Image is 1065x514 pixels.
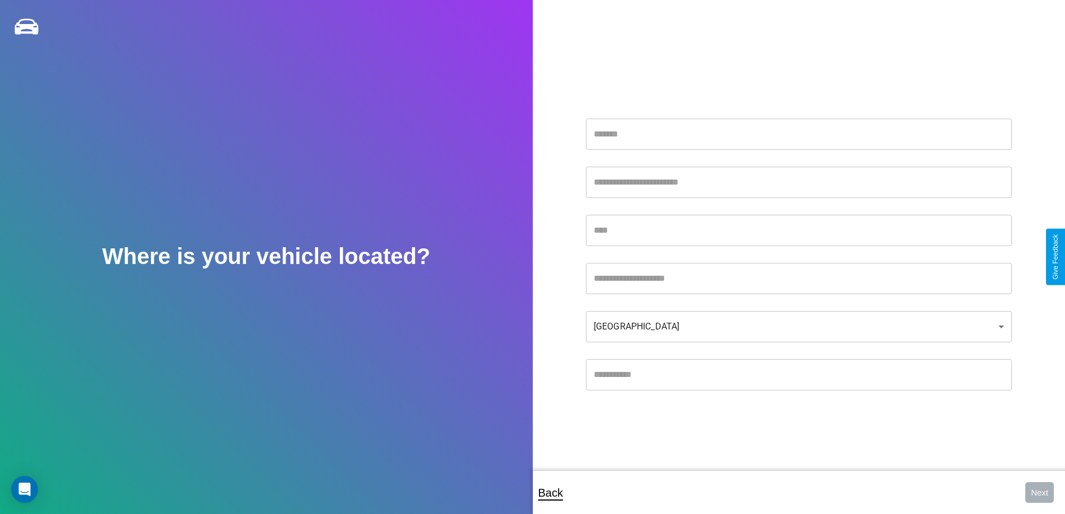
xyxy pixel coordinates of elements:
[1052,234,1059,280] div: Give Feedback
[102,244,430,269] h2: Where is your vehicle located?
[1025,482,1054,503] button: Next
[586,311,1012,342] div: [GEOGRAPHIC_DATA]
[538,483,563,503] p: Back
[11,476,38,503] div: Open Intercom Messenger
